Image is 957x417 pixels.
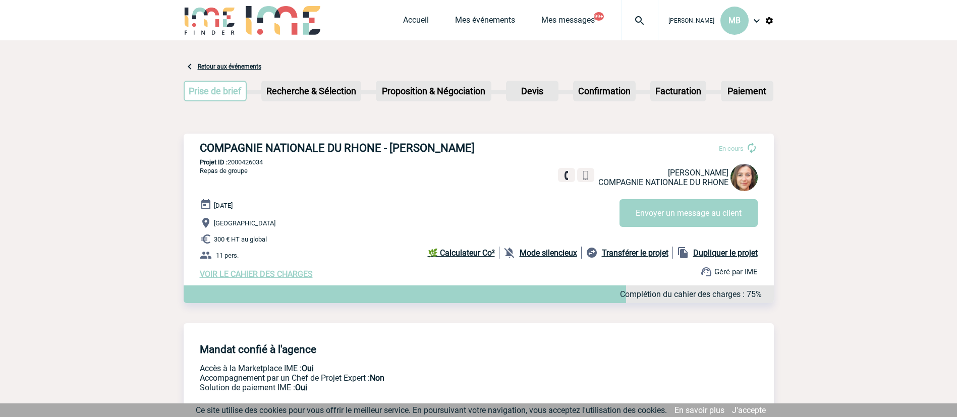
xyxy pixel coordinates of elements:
a: Retour aux événements [198,63,261,70]
a: 🌿 Calculateur Co² [428,247,499,259]
a: Accueil [403,15,429,29]
button: 99+ [594,12,604,21]
h4: Mandat confié à l'agence [200,343,316,355]
span: [DATE] [214,202,233,209]
span: COMPAGNIE NATIONALE DU RHONE [598,177,728,187]
a: Mes événements [455,15,515,29]
p: Confirmation [574,82,635,100]
a: Mes messages [541,15,595,29]
p: Devis [507,82,557,100]
a: En savoir plus [674,405,724,415]
b: Oui [302,364,314,373]
p: Conformité aux process achat client, Prise en charge de la facturation, Mutualisation de plusieur... [200,383,618,392]
p: Proposition & Négociation [377,82,490,100]
span: Repas de groupe [200,167,248,174]
p: Recherche & Sélection [262,82,360,100]
span: En cours [719,145,744,152]
p: Prise de brief [185,82,246,100]
img: IME-Finder [184,6,236,35]
button: Envoyer un message au client [620,199,758,227]
h3: COMPAGNIE NATIONALE DU RHONE - [PERSON_NAME] [200,142,502,154]
img: 128122-0.jpg [730,164,758,191]
img: portable.png [581,171,590,180]
p: Paiement [722,82,772,100]
span: MB [728,16,741,25]
b: Transférer le projet [602,248,668,258]
a: VOIR LE CAHIER DES CHARGES [200,269,313,279]
span: Ce site utilise des cookies pour vous offrir le meilleur service. En poursuivant votre navigation... [196,405,667,415]
b: Oui [295,383,307,392]
span: 11 pers. [216,252,239,259]
b: Non [370,373,384,383]
p: Prestation payante [200,373,618,383]
p: Facturation [651,82,705,100]
p: 2000426034 [184,158,774,166]
p: Accès à la Marketplace IME : [200,364,618,373]
b: Dupliquer le projet [693,248,758,258]
b: 🌿 Calculateur Co² [428,248,495,258]
span: Géré par IME [714,267,758,276]
img: support.png [700,266,712,278]
b: Projet ID : [200,158,228,166]
span: 300 € HT au global [214,235,267,243]
img: file_copy-black-24dp.png [677,247,689,259]
span: [PERSON_NAME] [668,168,728,177]
img: fixe.png [562,171,571,180]
a: J'accepte [732,405,766,415]
span: [PERSON_NAME] [668,17,714,24]
span: [GEOGRAPHIC_DATA] [214,219,275,227]
b: Mode silencieux [520,248,577,258]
